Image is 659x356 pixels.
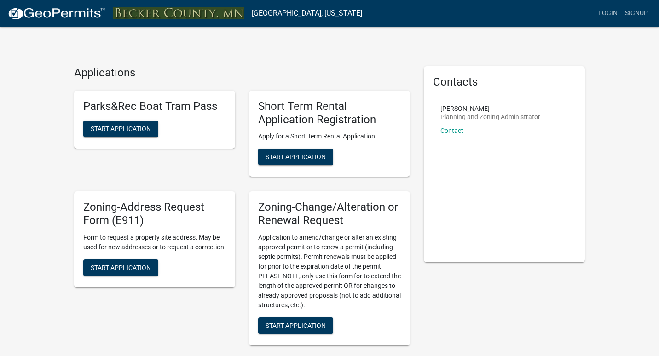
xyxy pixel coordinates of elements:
h5: Contacts [433,75,576,89]
p: Apply for a Short Term Rental Application [258,132,401,141]
button: Start Application [83,121,158,137]
button: Start Application [258,149,333,165]
h4: Applications [74,66,410,80]
img: Becker County, Minnesota [113,7,244,19]
span: Start Application [91,264,151,271]
button: Start Application [83,259,158,276]
h5: Zoning-Change/Alteration or Renewal Request [258,201,401,227]
span: Start Application [266,322,326,329]
p: Application to amend/change or alter an existing approved permit or to renew a permit (including ... [258,233,401,310]
a: Signup [621,5,652,22]
a: Login [595,5,621,22]
button: Start Application [258,317,333,334]
span: Start Application [266,153,326,161]
a: Contact [440,127,463,134]
h5: Parks&Rec Boat Tram Pass [83,100,226,113]
p: Form to request a property site address. May be used for new addresses or to request a correction. [83,233,226,252]
a: [GEOGRAPHIC_DATA], [US_STATE] [252,6,362,21]
p: Planning and Zoning Administrator [440,114,540,120]
h5: Short Term Rental Application Registration [258,100,401,126]
p: [PERSON_NAME] [440,105,540,112]
h5: Zoning-Address Request Form (E911) [83,201,226,227]
span: Start Application [91,125,151,132]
